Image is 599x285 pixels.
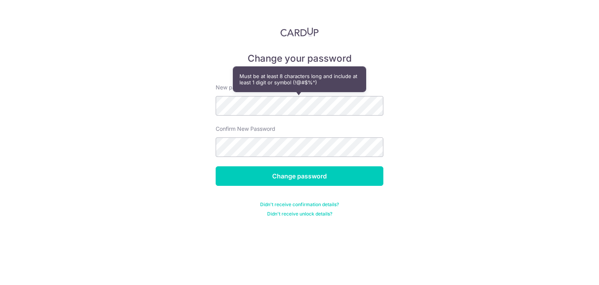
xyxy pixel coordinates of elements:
[267,211,332,217] a: Didn't receive unlock details?
[216,125,275,133] label: Confirm New Password
[280,27,319,37] img: CardUp Logo
[260,201,339,208] a: Didn't receive confirmation details?
[216,166,383,186] input: Change password
[216,84,254,91] label: New password
[233,67,366,92] div: Must be at least 8 characters long and include at least 1 digit or symbol (!@#$%^)
[216,52,383,65] h5: Change your password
